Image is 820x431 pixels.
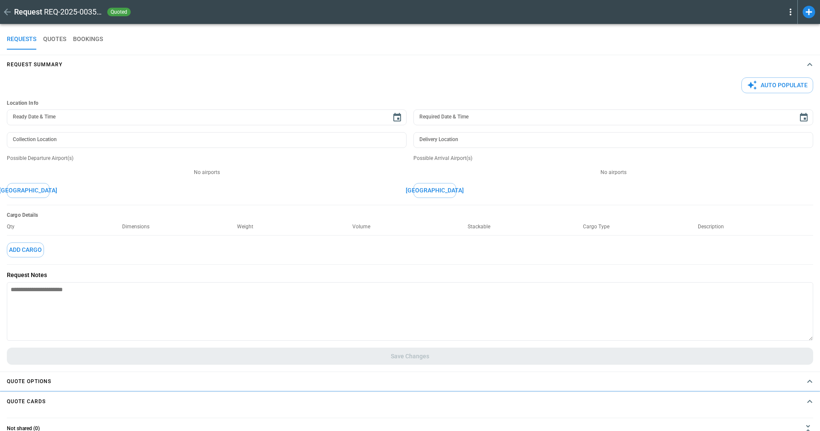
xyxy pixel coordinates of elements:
h4: Request Summary [7,63,62,67]
button: [GEOGRAPHIC_DATA] [413,183,456,198]
p: Weight [237,224,260,230]
p: Possible Departure Airport(s) [7,155,407,162]
span: quoted [109,9,129,15]
button: Add Cargo [7,242,44,257]
p: Volume [352,224,377,230]
p: Stackable [468,224,497,230]
p: No airports [7,169,407,176]
p: Possible Arrival Airport(s) [413,155,813,162]
button: QUOTES [43,29,66,50]
button: Auto Populate [741,77,813,93]
h2: REQ-2025-003585 [44,7,104,17]
p: No airports [413,169,813,176]
h6: Cargo Details [7,212,813,218]
h4: Quote cards [7,400,46,404]
h4: Quote Options [7,380,51,384]
h6: Location Info [7,100,813,106]
button: Choose date [389,109,406,126]
button: Choose date [795,109,812,126]
button: [GEOGRAPHIC_DATA] [7,183,50,198]
p: Qty [7,224,21,230]
button: BOOKINGS [73,29,103,50]
button: REQUESTS [7,29,36,50]
p: Request Notes [7,272,813,279]
p: Dimensions [122,224,156,230]
p: Description [698,224,731,230]
p: Cargo Type [583,224,616,230]
h1: Request [14,7,42,17]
